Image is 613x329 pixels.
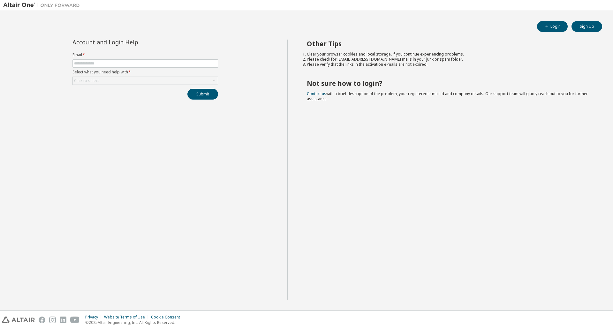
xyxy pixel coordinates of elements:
[307,52,591,57] li: Clear your browser cookies and local storage, if you continue experiencing problems.
[72,40,189,45] div: Account and Login Help
[307,79,591,87] h2: Not sure how to login?
[70,317,79,323] img: youtube.svg
[85,320,184,325] p: © 2025 Altair Engineering, Inc. All Rights Reserved.
[537,21,568,32] button: Login
[307,91,326,96] a: Contact us
[60,317,66,323] img: linkedin.svg
[85,315,104,320] div: Privacy
[571,21,602,32] button: Sign Up
[104,315,151,320] div: Website Terms of Use
[39,317,45,323] img: facebook.svg
[3,2,83,8] img: Altair One
[307,62,591,67] li: Please verify that the links in the activation e-mails are not expired.
[73,77,218,85] div: Click to select
[307,57,591,62] li: Please check for [EMAIL_ADDRESS][DOMAIN_NAME] mails in your junk or spam folder.
[187,89,218,100] button: Submit
[307,40,591,48] h2: Other Tips
[74,78,99,83] div: Click to select
[72,70,218,75] label: Select what you need help with
[72,52,218,57] label: Email
[307,91,588,101] span: with a brief description of the problem, your registered e-mail id and company details. Our suppo...
[49,317,56,323] img: instagram.svg
[2,317,35,323] img: altair_logo.svg
[151,315,184,320] div: Cookie Consent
